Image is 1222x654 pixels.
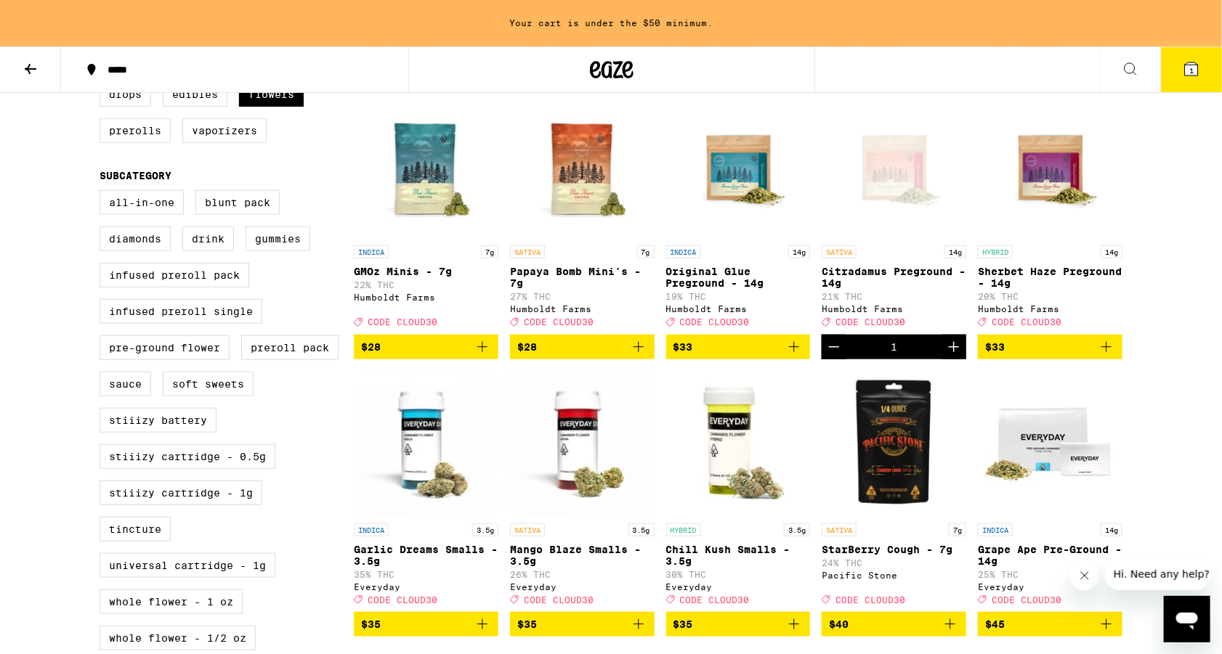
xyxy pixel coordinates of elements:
span: CODE CLOUD30 [992,318,1061,327]
p: 21% THC [822,292,966,301]
label: Flowers [239,82,304,107]
a: Open page for Papaya Bomb Mini's - 7g from Humboldt Farms [510,93,655,334]
p: Citradamus Preground - 14g [822,266,966,289]
p: 3.5g [472,523,498,536]
div: Humboldt Farms [666,304,811,314]
img: Everyday - Garlic Dreams Smalls - 3.5g [354,371,498,516]
label: Tincture [100,517,171,541]
p: INDICA [666,245,701,258]
span: $40 [829,618,849,630]
button: Add to bag [510,612,655,637]
p: 7g [481,245,498,258]
img: Everyday - Mango Blaze Smalls - 3.5g [510,371,655,516]
label: Infused Preroll Pack [100,263,249,287]
a: Open page for Sherbet Haze Preground - 14g from Humboldt Farms [978,93,1122,334]
p: SATIVA [510,523,545,536]
span: CODE CLOUD30 [992,595,1061,605]
label: Gummies [246,226,310,251]
div: Humboldt Farms [354,293,498,302]
label: STIIIZY Battery [100,408,217,433]
p: SATIVA [822,523,857,536]
div: 1 [891,341,897,353]
legend: Subcategory [100,170,171,181]
p: 19% THC [666,292,811,301]
iframe: Close message [1070,561,1099,590]
p: Papaya Bomb Mini's - 7g [510,266,655,289]
label: Edibles [163,82,227,107]
p: 14g [1101,523,1122,536]
label: Soft Sweets [163,372,254,396]
button: Add to bag [354,612,498,637]
button: Add to bag [978,612,1122,637]
p: 7g [637,245,655,258]
label: Drink [182,226,234,251]
span: 1 [1189,66,1194,75]
a: Open page for Grape Ape Pre-Ground - 14g from Everyday [978,371,1122,612]
a: Open page for Citradamus Preground - 14g from Humboldt Farms [822,93,966,334]
label: Whole Flower - 1/2 oz [100,626,256,650]
img: Everyday - Grape Ape Pre-Ground - 14g [978,371,1122,516]
span: $35 [517,618,537,630]
p: 26% THC [510,570,655,579]
p: 27% THC [510,292,655,301]
div: Everyday [354,582,498,592]
label: Vaporizers [182,118,267,143]
p: Sherbet Haze Preground - 14g [978,266,1122,289]
p: Original Glue Preground - 14g [666,266,811,289]
p: SATIVA [822,245,857,258]
p: HYBRID [978,245,1013,258]
label: STIIIZY Cartridge - 1g [100,481,262,505]
img: Humboldt Farms - Sherbet Haze Preground - 14g [978,93,1122,238]
p: 14g [1101,245,1122,258]
span: CODE CLOUD30 [835,595,905,605]
label: Sauce [100,372,151,396]
div: Everyday [510,582,655,592]
label: STIIIZY Cartridge - 0.5g [100,444,275,469]
p: 7g [949,523,966,536]
label: Pre-ground Flower [100,335,230,360]
label: Prerolls [100,118,171,143]
p: Grape Ape Pre-Ground - 14g [978,544,1122,567]
label: Blunt Pack [195,190,280,215]
p: 14g [944,245,966,258]
p: StarBerry Cough - 7g [822,544,966,555]
label: All-In-One [100,190,184,215]
button: Decrement [822,335,846,359]
label: Preroll Pack [241,335,339,360]
p: Garlic Dreams Smalls - 3.5g [354,544,498,567]
button: Add to bag [354,335,498,359]
p: Mango Blaze Smalls - 3.5g [510,544,655,567]
p: INDICA [354,523,389,536]
div: Humboldt Farms [822,304,966,314]
span: $28 [517,341,537,353]
button: Add to bag [510,335,655,359]
span: CODE CLOUD30 [368,595,437,605]
p: INDICA [978,523,1013,536]
p: HYBRID [666,523,701,536]
p: GMOz Minis - 7g [354,266,498,277]
div: Humboldt Farms [510,304,655,314]
span: $33 [673,341,693,353]
a: Open page for Chill Kush Smalls - 3.5g from Everyday [666,371,811,612]
button: Add to bag [666,335,811,359]
a: Open page for Garlic Dreams Smalls - 3.5g from Everyday [354,371,498,612]
label: Whole Flower - 1 oz [100,589,243,614]
span: CODE CLOUD30 [524,595,594,605]
span: $45 [985,618,1005,630]
label: Diamonds [100,226,171,251]
button: Increment [942,335,966,359]
img: Everyday - Chill Kush Smalls - 3.5g [666,371,811,516]
p: 20% THC [978,292,1122,301]
p: Chill Kush Smalls - 3.5g [666,544,811,567]
img: Humboldt Farms - GMOz Minis - 7g [354,93,498,238]
span: CODE CLOUD30 [368,318,437,327]
div: Everyday [978,582,1122,592]
img: Humboldt Farms - Papaya Bomb Mini's - 7g [510,93,655,238]
span: CODE CLOUD30 [835,318,905,327]
a: Open page for StarBerry Cough - 7g from Pacific Stone [822,371,966,612]
button: 1 [1161,47,1222,92]
span: $35 [361,618,381,630]
p: 22% THC [354,280,498,290]
p: 30% THC [666,570,811,579]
